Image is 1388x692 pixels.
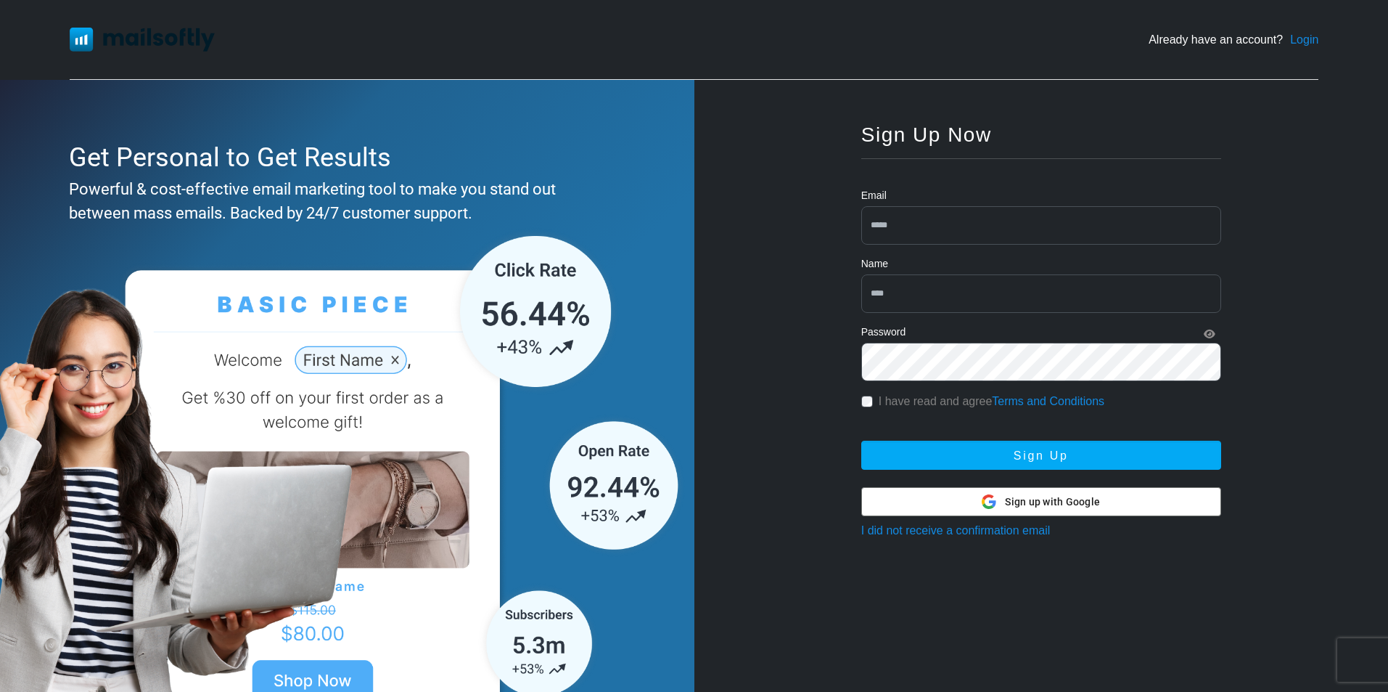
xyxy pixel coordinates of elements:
i: Show Password [1204,329,1215,339]
div: Already have an account? [1149,31,1318,49]
button: Sign Up [861,441,1221,470]
span: Sign Up Now [861,123,992,146]
label: Email [861,188,887,203]
a: Login [1290,31,1318,49]
label: Name [861,256,888,272]
button: Sign up with Google [861,487,1221,516]
img: Mailsoftly [70,28,215,51]
span: Sign up with Google [1005,494,1100,510]
a: I did not receive a confirmation email [861,524,1051,537]
label: Password [861,325,906,340]
div: Powerful & cost-effective email marketing tool to make you stand out between mass emails. Backed ... [69,177,618,225]
a: Terms and Conditions [992,395,1104,407]
label: I have read and agree [879,393,1104,410]
div: Get Personal to Get Results [69,138,618,177]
